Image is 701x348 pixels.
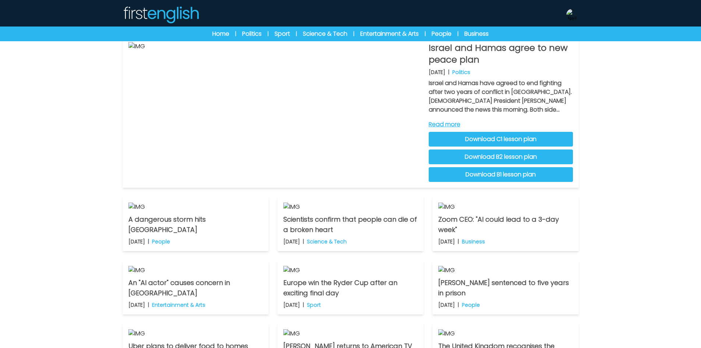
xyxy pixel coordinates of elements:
img: IMG [128,42,423,182]
p: Politics [452,68,470,76]
p: [DATE] [283,238,300,245]
a: Download C1 lesson plan [429,132,573,147]
p: Europe win the Ryder Cup after an exciting final day [283,278,418,298]
a: Read more [429,120,573,129]
a: Download B2 lesson plan [429,150,573,164]
a: Sport [275,29,290,38]
p: [DATE] [128,301,145,309]
p: People [152,238,170,245]
p: [DATE] [429,68,445,76]
p: Israel and Hamas agree to new peace plan [429,42,573,66]
p: [DATE] [283,301,300,309]
p: [DATE] [438,301,455,309]
b: | [303,238,304,245]
p: Business [462,238,485,245]
img: IMG [128,266,263,275]
a: IMG Scientists confirm that people can die of a broken heart [DATE] | Science & Tech [277,197,424,251]
p: People [462,301,480,309]
b: | [148,238,149,245]
img: IMG [438,266,573,275]
a: Download B1 lesson plan [429,167,573,182]
img: IMG [438,203,573,211]
img: IMG [438,329,573,338]
p: A dangerous storm hits [GEOGRAPHIC_DATA] [128,214,263,235]
img: Neil Storey [566,9,578,21]
img: IMG [128,329,263,338]
p: Science & Tech [307,238,347,245]
p: Sport [307,301,321,309]
img: Logo [123,6,199,24]
a: Entertainment & Arts [360,29,419,38]
span: | [296,30,297,38]
img: IMG [128,203,263,211]
a: People [432,29,452,38]
b: | [448,68,449,76]
span: | [457,30,459,38]
p: An "AI actor" causes concern in [GEOGRAPHIC_DATA] [128,278,263,298]
p: Zoom CEO: "AI could lead to a 3-day week" [438,214,573,235]
a: IMG [PERSON_NAME] sentenced to five years in prison [DATE] | People [432,260,578,314]
a: Science & Tech [303,29,347,38]
b: | [458,301,459,309]
b: | [303,301,304,309]
b: | [458,238,459,245]
a: Politics [242,29,262,38]
a: IMG Europe win the Ryder Cup after an exciting final day [DATE] | Sport [277,260,424,314]
p: Entertainment & Arts [152,301,205,309]
img: IMG [283,329,418,338]
p: [PERSON_NAME] sentenced to five years in prison [438,278,573,298]
a: Home [212,29,229,38]
p: Scientists confirm that people can die of a broken heart [283,214,418,235]
p: [DATE] [438,238,455,245]
span: | [268,30,269,38]
span: | [425,30,426,38]
p: Israel and Hamas have agreed to end fighting after two years of conflict in [GEOGRAPHIC_DATA]. [D... [429,79,573,114]
p: [DATE] [128,238,145,245]
a: Business [464,29,489,38]
a: IMG An "AI actor" causes concern in [GEOGRAPHIC_DATA] [DATE] | Entertainment & Arts [123,260,269,314]
a: IMG A dangerous storm hits [GEOGRAPHIC_DATA] [DATE] | People [123,197,269,251]
img: IMG [283,266,418,275]
img: IMG [283,203,418,211]
span: | [235,30,236,38]
a: IMG Zoom CEO: "AI could lead to a 3-day week" [DATE] | Business [432,197,578,251]
span: | [353,30,354,38]
b: | [148,301,149,309]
